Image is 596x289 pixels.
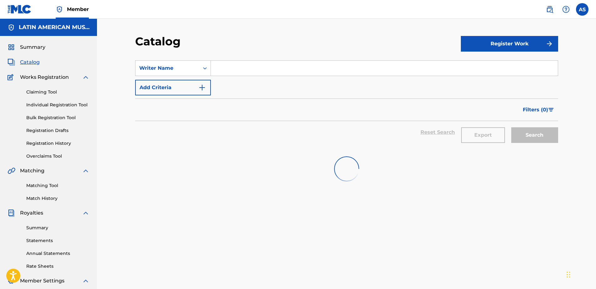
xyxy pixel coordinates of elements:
img: search [546,6,553,13]
span: Catalog [20,58,40,66]
img: Matching [8,167,15,175]
div: Help [560,3,572,16]
a: CatalogCatalog [8,58,40,66]
div: Writer Name [139,64,196,72]
button: Register Work [461,36,558,52]
img: expand [82,209,89,217]
a: Overclaims Tool [26,153,89,160]
button: Add Criteria [135,80,211,95]
button: Filters (0) [519,102,558,118]
a: Registration Drafts [26,127,89,134]
form: Search Form [135,60,558,149]
a: Matching Tool [26,182,89,189]
a: Registration History [26,140,89,147]
a: SummarySummary [8,43,45,51]
img: expand [82,74,89,81]
img: filter [548,108,554,112]
img: Top Rightsholder [56,6,63,13]
a: Statements [26,237,89,244]
img: f7272a7cc735f4ea7f67.svg [546,40,553,48]
img: expand [82,277,89,285]
span: Works Registration [20,74,69,81]
iframe: Resource Center [578,191,596,241]
a: Annual Statements [26,250,89,257]
img: 9d2ae6d4665cec9f34b9.svg [198,84,206,91]
span: Summary [20,43,45,51]
img: Royalties [8,209,15,217]
div: Drag [567,265,570,284]
img: Summary [8,43,15,51]
a: Summary [26,225,89,231]
span: Royalties [20,209,43,217]
a: Individual Registration Tool [26,102,89,108]
img: Member Settings [8,277,15,285]
a: Claiming Tool [26,89,89,95]
h2: Catalog [135,34,184,48]
div: User Menu [576,3,588,16]
a: Public Search [543,3,556,16]
a: Bulk Registration Tool [26,114,89,121]
span: Member Settings [20,277,64,285]
span: Matching [20,167,44,175]
iframe: Chat Widget [565,259,596,289]
h5: LATIN AMERICAN MUSIC CO., INC. [19,24,89,31]
a: Rate Sheets [26,263,89,270]
a: Match History [26,195,89,202]
img: Catalog [8,58,15,66]
img: expand [82,167,89,175]
img: Accounts [8,24,15,31]
img: Works Registration [8,74,16,81]
span: Member [67,6,89,13]
span: Filters ( 0 ) [523,106,548,114]
img: MLC Logo [8,5,32,14]
img: preloader [332,155,361,183]
img: help [562,6,570,13]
